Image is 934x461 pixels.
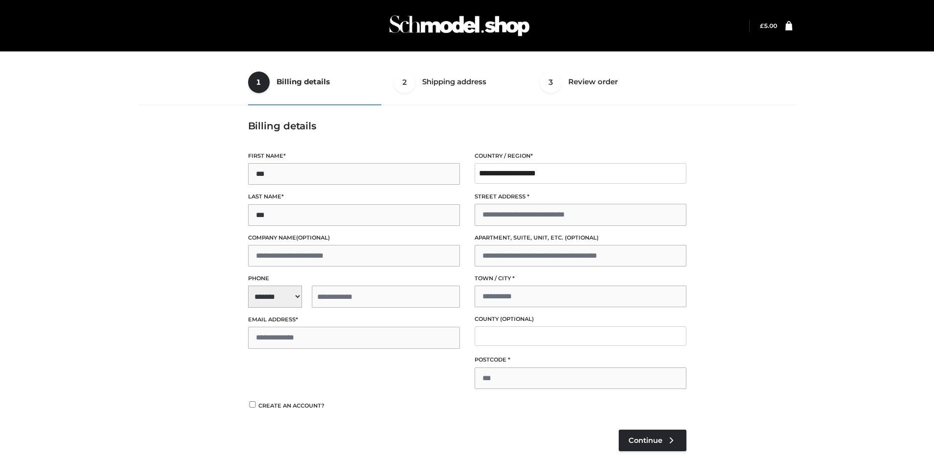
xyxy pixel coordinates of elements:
[500,315,534,322] span: (optional)
[248,274,460,283] label: Phone
[248,233,460,243] label: Company name
[475,233,686,243] label: Apartment, suite, unit, etc.
[248,315,460,324] label: Email address
[258,402,325,409] span: Create an account?
[248,401,257,408] input: Create an account?
[475,192,686,201] label: Street address
[296,234,330,241] span: (optional)
[248,151,460,161] label: First name
[475,274,686,283] label: Town / City
[760,22,764,29] span: £
[760,22,777,29] bdi: 5.00
[475,151,686,161] label: Country / Region
[475,355,686,364] label: Postcode
[760,22,777,29] a: £5.00
[248,192,460,201] label: Last name
[475,315,686,324] label: County
[248,120,686,132] h3: Billing details
[629,436,662,445] span: Continue
[565,234,599,241] span: (optional)
[619,430,686,451] a: Continue
[386,6,533,45] img: Schmodel Admin 964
